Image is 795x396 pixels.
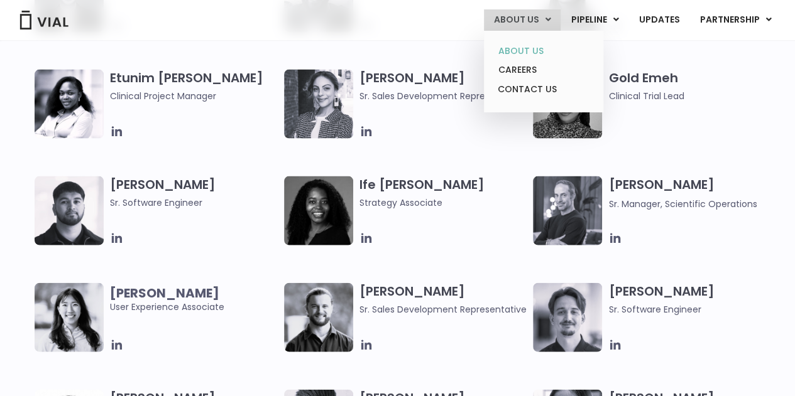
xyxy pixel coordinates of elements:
h3: [PERSON_NAME] [359,70,527,103]
img: Smiling woman named Gabriella [284,70,353,139]
h3: [PERSON_NAME] [359,283,527,316]
img: Ife Desamours [284,176,353,245]
a: PIPELINEMenu Toggle [561,9,628,31]
b: [PERSON_NAME] [110,284,219,302]
img: Fran [533,283,602,352]
img: Image of smiling man named Hugo [284,283,353,352]
span: Sr. Sales Development Representative [359,89,527,103]
h3: [PERSON_NAME] [608,283,776,316]
a: PARTNERSHIPMenu Toggle [690,9,782,31]
img: Image of smiling woman named Etunim [35,70,104,139]
h3: Gold Emeh [608,70,776,103]
h3: Etunim [PERSON_NAME] [110,70,278,103]
span: Sr. Sales Development Representative [359,302,527,316]
a: CAREERS [488,60,598,80]
span: Sr. Manager, Scientific Operations [608,198,757,210]
a: ABOUT US [488,41,598,61]
a: CONTACT US [488,80,598,100]
h3: Ife [PERSON_NAME] [359,176,527,210]
img: Headshot of smiling of man named Gurman [35,176,104,245]
img: Headshot of smiling man named Jared [533,176,602,245]
h3: [PERSON_NAME] [608,176,776,211]
h3: [PERSON_NAME] [110,176,278,210]
img: Vial Logo [19,11,69,29]
span: Strategy Associate [359,196,527,210]
span: Sr. Software Engineer [608,302,776,316]
a: ABOUT USMenu Toggle [484,9,561,31]
span: Sr. Software Engineer [110,196,278,210]
span: User Experience Associate [110,286,278,314]
span: Clinical Project Manager [110,89,278,103]
a: UPDATES [629,9,689,31]
span: Clinical Trial Lead [608,89,776,103]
